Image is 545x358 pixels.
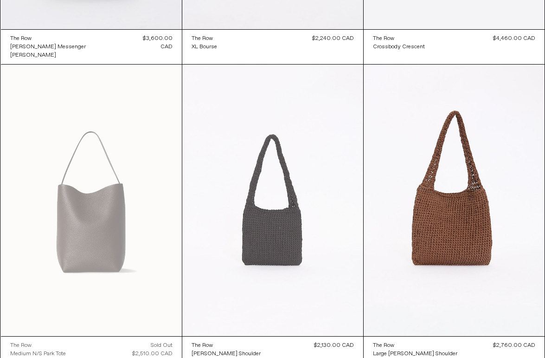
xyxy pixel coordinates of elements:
[182,65,363,336] img: The Row Didon Shoulder Bag in black
[10,35,32,43] div: The Row
[373,34,425,43] a: The Row
[493,341,535,350] div: $2,760.00 CAD
[10,43,130,59] a: [PERSON_NAME] Messenger [PERSON_NAME]
[192,43,217,51] a: XL Bourse
[373,341,457,350] a: The Row
[10,34,130,43] a: The Row
[192,341,261,350] a: The Row
[151,341,173,350] div: Sold out
[192,342,213,350] div: The Row
[373,350,457,358] a: Large [PERSON_NAME] Shoulder
[314,341,354,350] div: $2,130.00 CAD
[1,65,182,336] img: The Row Medium N/S Park Tote
[192,34,217,43] a: The Row
[10,342,32,350] div: The Row
[312,34,354,43] div: $2,240.00 CAD
[10,341,66,350] a: The Row
[373,35,394,43] div: The Row
[373,342,394,350] div: The Row
[132,350,173,358] div: $2,510.00 CAD
[130,34,173,51] div: $3,600.00 CAD
[373,43,425,51] a: Crossbody Crescent
[493,34,535,43] div: $4,460.00 CAD
[10,43,86,59] div: [PERSON_NAME] Messenger [PERSON_NAME]
[192,35,213,43] div: The Row
[364,65,545,336] img: The Row Large Didon Shoulder Bag in brown
[192,350,261,358] a: [PERSON_NAME] Shoulder
[10,350,66,358] a: Medium N/S Park Tote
